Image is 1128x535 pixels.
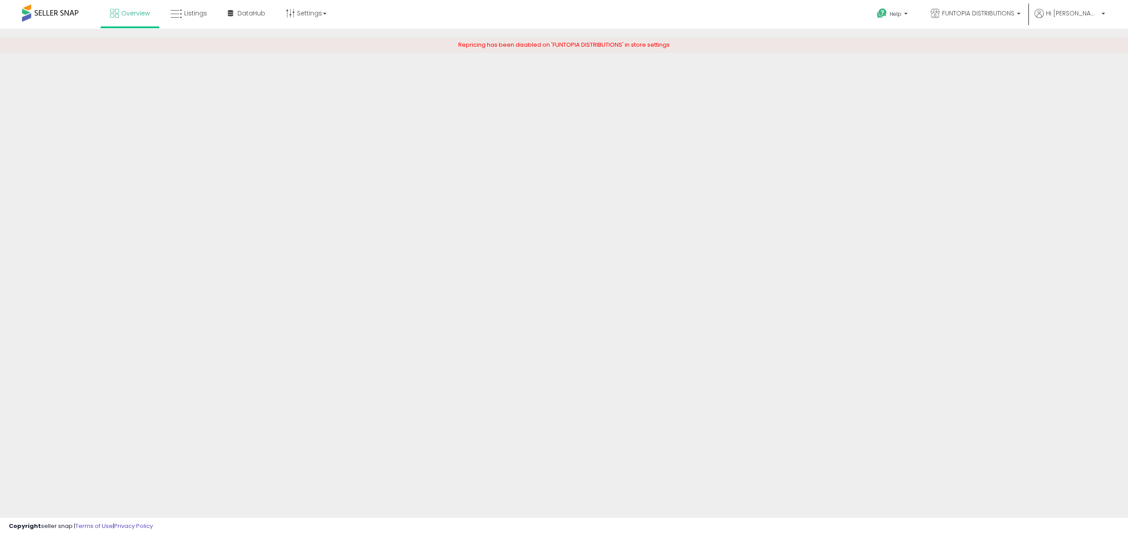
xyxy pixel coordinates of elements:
span: Overview [121,9,150,18]
span: Hi [PERSON_NAME] [1046,9,1099,18]
a: Hi [PERSON_NAME] [1035,9,1105,29]
span: DataHub [237,9,265,18]
span: Repricing has been disabled on 'FUNTOPIA DISTRIBUTIONS' in store settings [458,41,670,49]
i: Get Help [876,8,887,19]
a: Help [870,1,916,29]
span: FUNTOPIA DISTRIBUTIONS [942,9,1014,18]
span: Listings [184,9,207,18]
span: Help [890,10,902,18]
